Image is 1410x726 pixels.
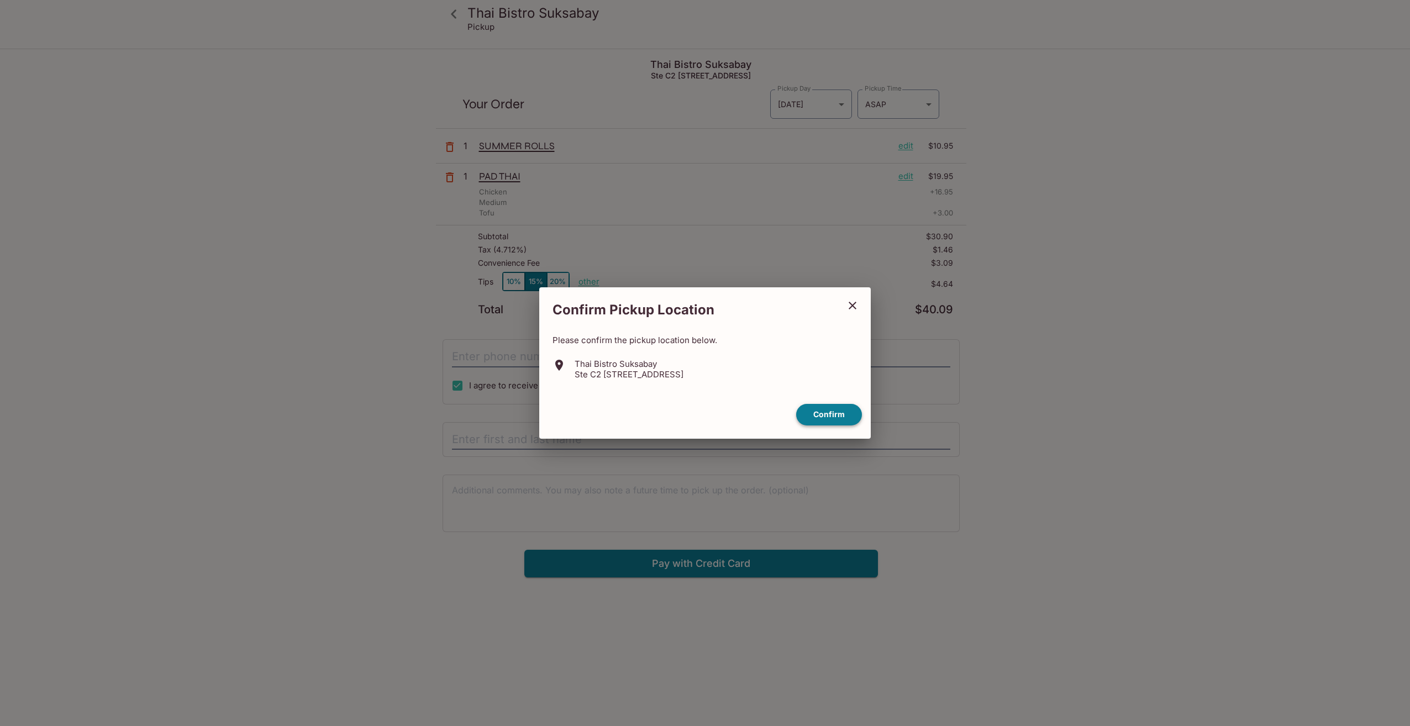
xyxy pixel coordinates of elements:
[575,359,683,369] p: Thai Bistro Suksabay
[575,369,683,380] p: Ste C2 [STREET_ADDRESS]
[553,335,857,345] p: Please confirm the pickup location below.
[539,296,839,324] h2: Confirm Pickup Location
[839,292,866,319] button: close
[796,404,862,425] button: confirm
